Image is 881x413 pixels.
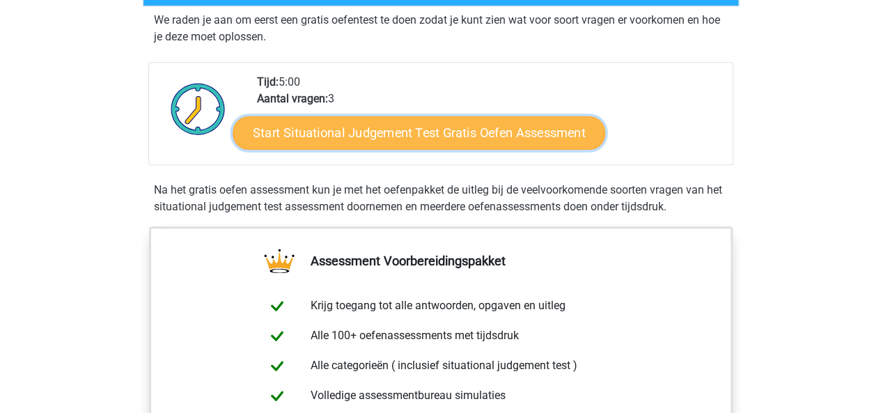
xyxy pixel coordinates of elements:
a: Start Situational Judgement Test Gratis Oefen Assessment [233,116,605,150]
img: Klok [163,74,233,143]
b: Tijd: [257,75,279,88]
b: Aantal vragen: [257,92,328,105]
p: We raden je aan om eerst een gratis oefentest te doen zodat je kunt zien wat voor soort vragen er... [154,12,728,45]
div: 5:00 3 [247,74,732,164]
div: Na het gratis oefen assessment kun je met het oefenpakket de uitleg bij de veelvoorkomende soorte... [148,182,733,215]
